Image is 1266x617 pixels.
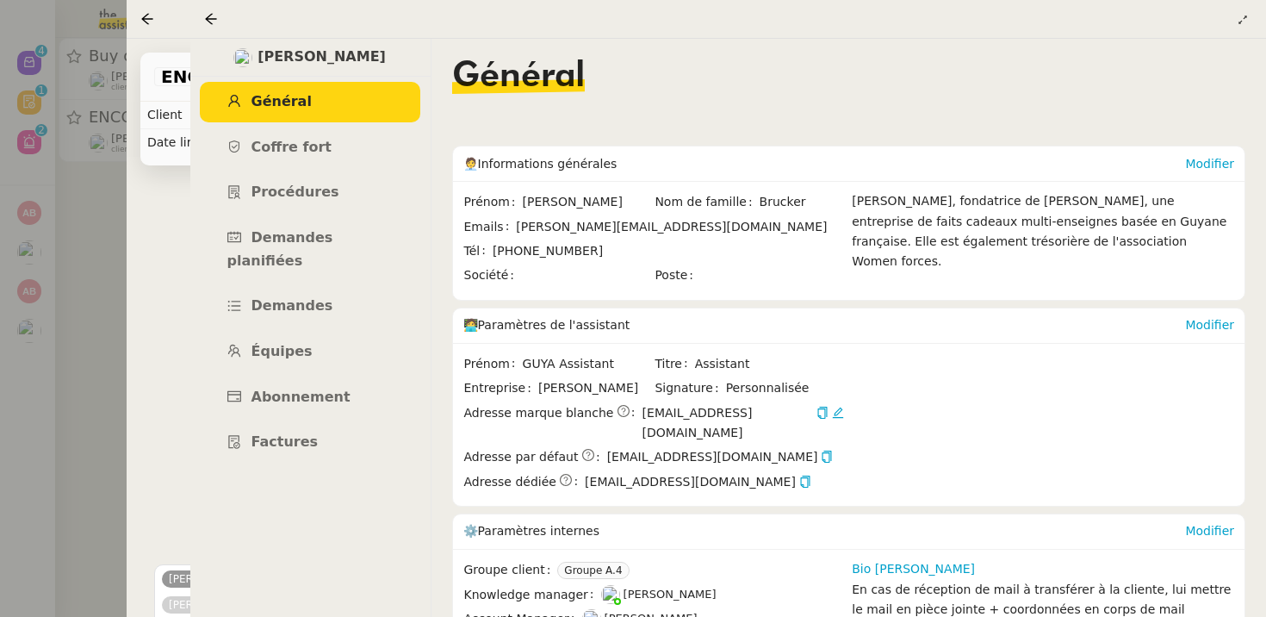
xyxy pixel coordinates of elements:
[538,378,653,398] span: [PERSON_NAME]
[1185,318,1234,332] a: Modifier
[523,354,654,374] span: GUYA Assistant
[251,297,333,314] span: Demandes
[251,343,313,359] span: Équipes
[478,524,599,538] span: Paramètres internes
[200,218,420,281] a: Demandes planifiées
[464,354,523,374] span: Prénom
[516,220,827,234] span: [PERSON_NAME][EMAIL_ADDRESS][DOMAIN_NAME]
[695,354,845,374] span: Assistant
[233,48,252,67] img: users%2F0G3Vvnvi3TQv835PC6wL0iK4Q012%2Favatar%2F85e45ffa-4efd-43d5-9109-2e66efd3e965
[464,217,517,237] span: Emails
[493,244,603,258] span: [PHONE_NUMBER]
[251,93,312,109] span: Général
[200,377,420,418] a: Abonnement
[162,597,262,613] a: [PERSON_NAME]
[726,378,810,398] span: Personnalisée
[655,354,694,374] span: Titre
[463,308,1186,343] div: 🧑‍💻
[624,588,717,601] span: [PERSON_NAME]
[585,472,811,492] span: [EMAIL_ADDRESS][DOMAIN_NAME]
[464,585,601,605] span: Knowledge manager
[852,191,1234,289] div: [PERSON_NAME], fondatrice de [PERSON_NAME], une entreprise de faits cadeaux multi-enseignes basée...
[1185,524,1234,538] a: Modifier
[463,514,1186,549] div: ⚙️
[162,571,262,587] a: [PERSON_NAME]
[227,229,333,269] span: Demandes planifiées
[557,562,629,579] nz-tag: Groupe A.4
[251,433,319,450] span: Factures
[655,378,725,398] span: Signature
[607,447,834,467] span: [EMAIL_ADDRESS][DOMAIN_NAME]
[251,184,339,200] span: Procédures
[200,128,420,168] a: Coffre fort
[464,472,556,492] span: Adresse dédiée
[464,265,521,285] span: Société
[655,192,759,212] span: Nom de famille
[258,46,386,69] span: [PERSON_NAME]
[251,389,351,405] span: Abonnement
[464,403,614,423] span: Adresse marque blanche
[140,129,237,157] td: Date limite
[1185,157,1234,171] a: Modifier
[478,157,617,171] span: Informations générales
[463,146,1186,181] div: 🧑‍💼
[200,332,420,372] a: Équipes
[251,139,332,155] span: Coffre fort
[464,241,493,261] span: Tél
[161,68,518,85] span: ENCOURAGER LES TPE/PMI/PME À PASSER COMMANDE VIA LE SITE INTERNET - 1 septembre 2025
[601,585,620,604] img: users%2FyQfMwtYgTqhRP2YHWHmG2s2LYaD3%2Favatar%2Fprofile-pic.png
[464,560,558,580] span: Groupe client
[200,82,420,122] a: Général
[642,403,814,444] span: [EMAIL_ADDRESS][DOMAIN_NAME]
[523,192,654,212] span: [PERSON_NAME]
[452,59,585,94] span: Général
[464,192,523,212] span: Prénom
[852,562,975,576] a: Bio [PERSON_NAME]
[655,265,700,285] span: Poste
[478,318,630,332] span: Paramètres de l'assistant
[464,447,579,467] span: Adresse par défaut
[760,192,845,212] span: Brucker
[200,172,420,213] a: Procédures
[140,102,237,129] td: Client
[200,286,420,327] a: Demandes
[464,378,538,398] span: Entreprise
